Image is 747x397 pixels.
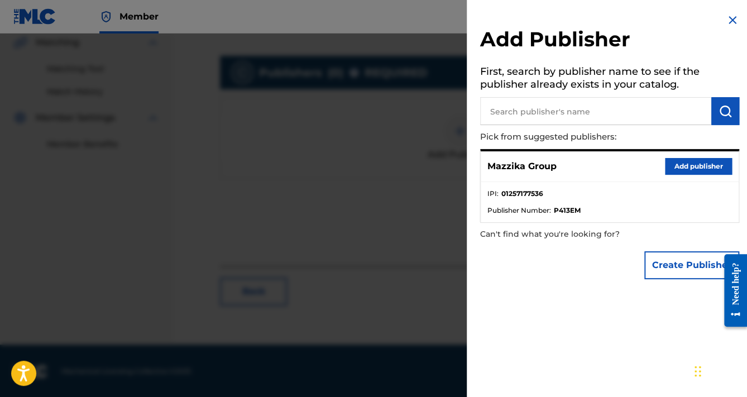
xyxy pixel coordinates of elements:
span: IPI : [487,189,499,199]
iframe: Chat Widget [691,343,747,397]
div: Drag [695,355,701,388]
strong: 01257177536 [501,189,543,199]
p: Mazzika Group [487,160,557,173]
img: Search Works [719,104,732,118]
img: Top Rightsholder [99,10,113,23]
iframe: Resource Center [716,245,747,335]
strong: P413EM [554,205,581,216]
p: Pick from suggested publishers: [480,125,676,149]
p: Can't find what you're looking for? [480,223,676,246]
h2: Add Publisher [480,27,739,55]
h5: First, search by publisher name to see if the publisher already exists in your catalog. [480,62,739,97]
button: Add publisher [665,158,732,175]
span: Publisher Number : [487,205,551,216]
button: Create Publisher [644,251,739,279]
input: Search publisher's name [480,97,711,125]
img: MLC Logo [13,8,56,25]
span: Member [119,10,159,23]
